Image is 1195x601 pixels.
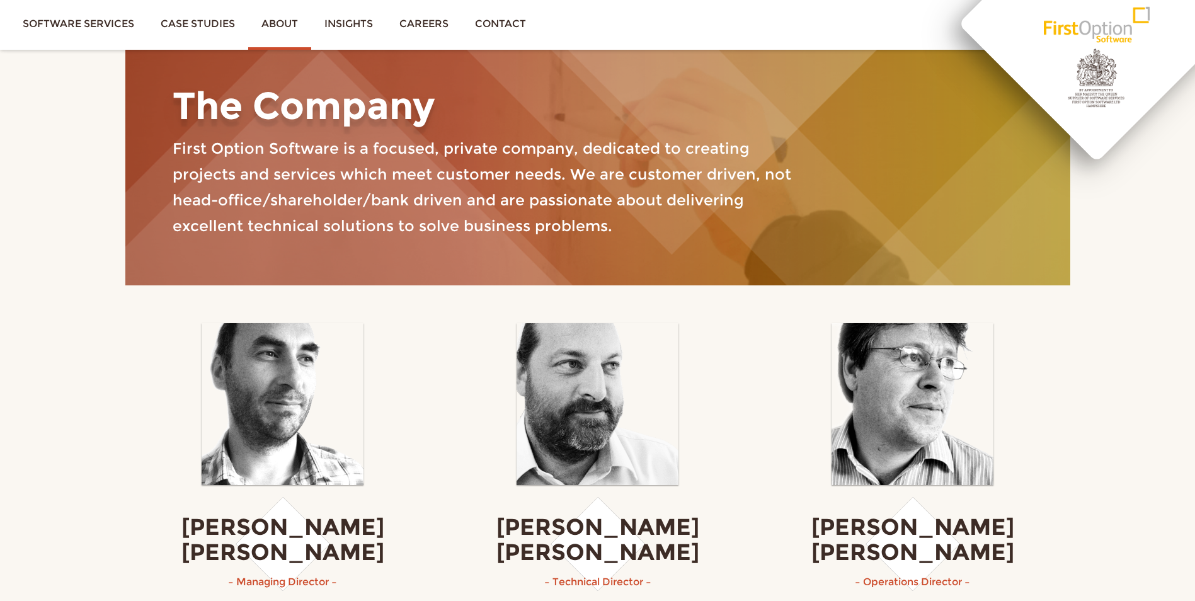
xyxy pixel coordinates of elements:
div: Writing whiteboard [125,47,1070,285]
h1: The Company [163,85,1032,127]
span: – Managing Director – [228,576,337,588]
h3: [PERSON_NAME] [PERSON_NAME] [157,515,409,564]
p: First Option Software is a focused, private company, dedicated to creating projects and services ... [173,135,812,239]
h3: [PERSON_NAME] [PERSON_NAME] [472,515,724,564]
span: – Technical Director – [544,576,651,588]
span: – Operations Director – [855,576,970,588]
h3: [PERSON_NAME] [PERSON_NAME] [787,515,1039,564]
